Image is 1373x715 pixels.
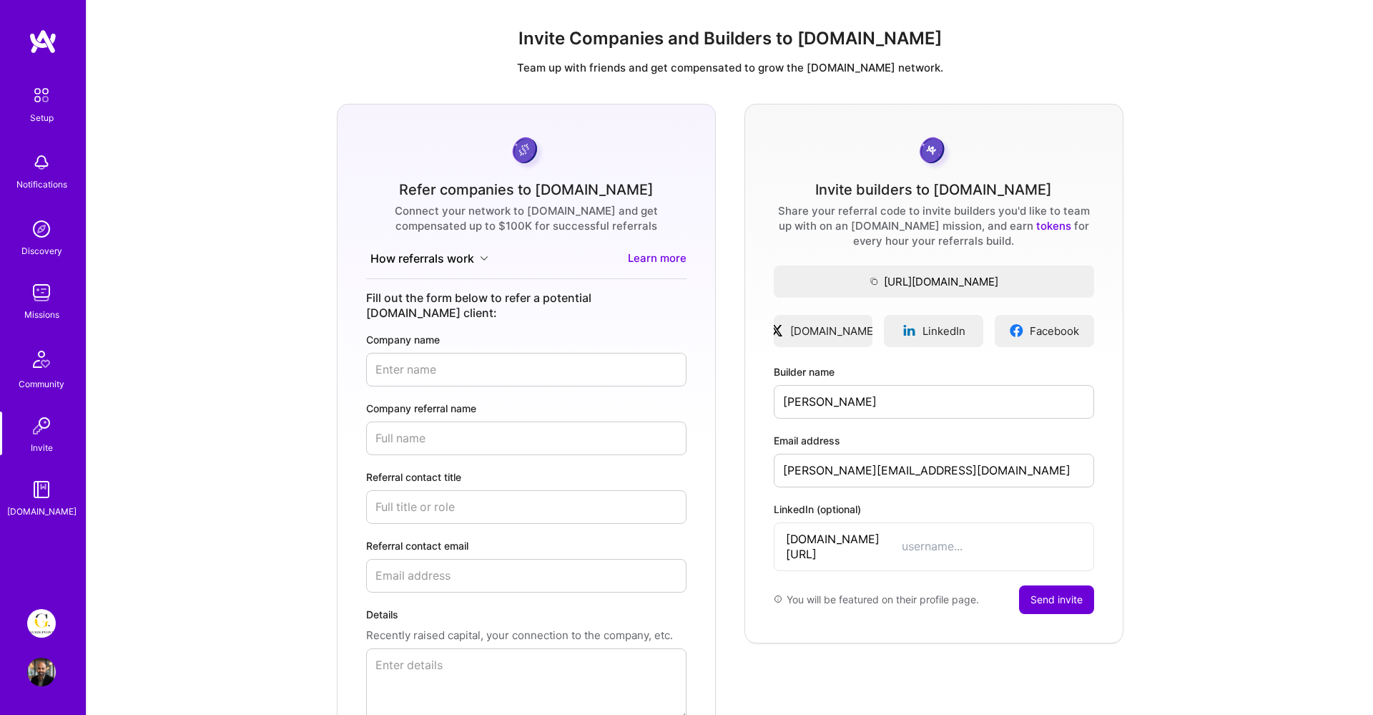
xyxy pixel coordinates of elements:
img: grayCoin [915,133,953,171]
div: Discovery [21,243,62,258]
label: Referral contact email [366,538,686,553]
img: xLogo [769,324,784,338]
a: Facebook [995,315,1094,347]
a: [DOMAIN_NAME] [774,315,873,347]
label: Builder name [774,364,1094,379]
a: Learn more [628,251,686,267]
div: You will be featured on their profile page. [774,585,979,614]
span: [DOMAIN_NAME] [790,324,877,339]
div: Community [19,376,64,391]
img: Guidepoint: Client Platform [27,609,56,638]
a: tokens [1036,219,1071,233]
span: Facebook [1030,324,1079,339]
label: Referral contact title [366,470,686,485]
span: [URL][DOMAIN_NAME] [774,274,1094,289]
img: purpleCoin [508,133,545,171]
div: Connect your network to [DOMAIN_NAME] and get compensated up to $100K for successful referrals [366,203,686,233]
input: Full name [366,422,686,455]
div: Share your referral code to invite builders you'd like to team up with on an [DOMAIN_NAME] missio... [774,203,1094,248]
input: Full title or role [366,490,686,524]
div: Invite [31,440,53,455]
input: Full name [774,385,1094,419]
label: LinkedIn (optional) [774,502,1094,517]
h1: Invite Companies and Builders to [DOMAIN_NAME] [98,29,1362,49]
input: Enter name [366,353,686,386]
div: Setup [30,110,54,125]
span: [DOMAIN_NAME][URL] [786,532,902,562]
img: bell [27,148,56,177]
div: Refer companies to [DOMAIN_NAME] [399,183,654,198]
label: Company name [366,332,686,347]
a: LinkedIn [884,315,983,347]
p: Recently raised capital, your connection to the company, etc. [366,628,686,643]
img: facebookLogo [1009,324,1024,338]
span: LinkedIn [922,324,965,339]
button: How referrals work [366,251,493,267]
img: logo [29,29,57,54]
img: teamwork [27,278,56,307]
img: Community [24,342,59,376]
input: Email address [774,454,1094,487]
div: Fill out the form below to refer a potential [DOMAIN_NAME] client: [366,291,686,321]
a: Guidepoint: Client Platform [24,609,59,638]
img: Invite [27,412,56,440]
label: Email address [774,433,1094,448]
img: discovery [27,215,56,243]
input: Email address [366,559,686,593]
button: Send invite [1019,585,1094,614]
img: linkedinLogo [902,324,917,338]
input: username... [902,539,1082,554]
label: Company referral name [366,401,686,416]
div: Invite builders to [DOMAIN_NAME] [815,183,1052,198]
button: [URL][DOMAIN_NAME] [774,266,1094,298]
img: setup [26,80,56,110]
div: Notifications [16,177,67,192]
div: [DOMAIN_NAME] [7,504,77,519]
label: Details [366,607,686,622]
p: Team up with friends and get compensated to grow the [DOMAIN_NAME] network. [98,60,1362,75]
img: guide book [27,475,56,504]
img: User Avatar [27,658,56,686]
a: User Avatar [24,658,59,686]
div: Missions [24,307,59,322]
